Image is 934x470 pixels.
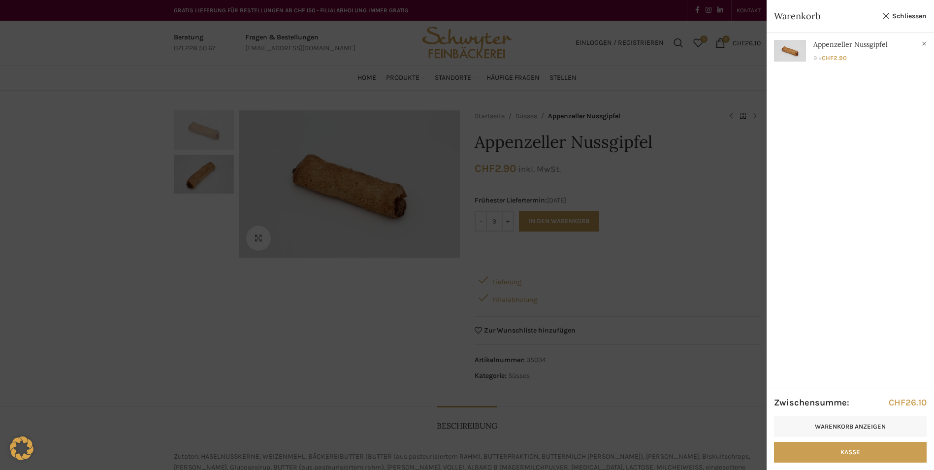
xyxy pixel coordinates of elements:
[889,397,905,408] span: CHF
[774,397,849,409] strong: Zwischensumme:
[889,397,927,408] bdi: 26.10
[919,39,929,49] a: Appenzeller Nussgipfel aus Warenkorb entfernen
[774,416,927,437] a: Warenkorb anzeigen
[882,10,927,22] a: Schliessen
[767,33,934,68] a: Anzeigen
[774,10,877,22] span: Warenkorb
[774,442,927,463] a: Kasse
